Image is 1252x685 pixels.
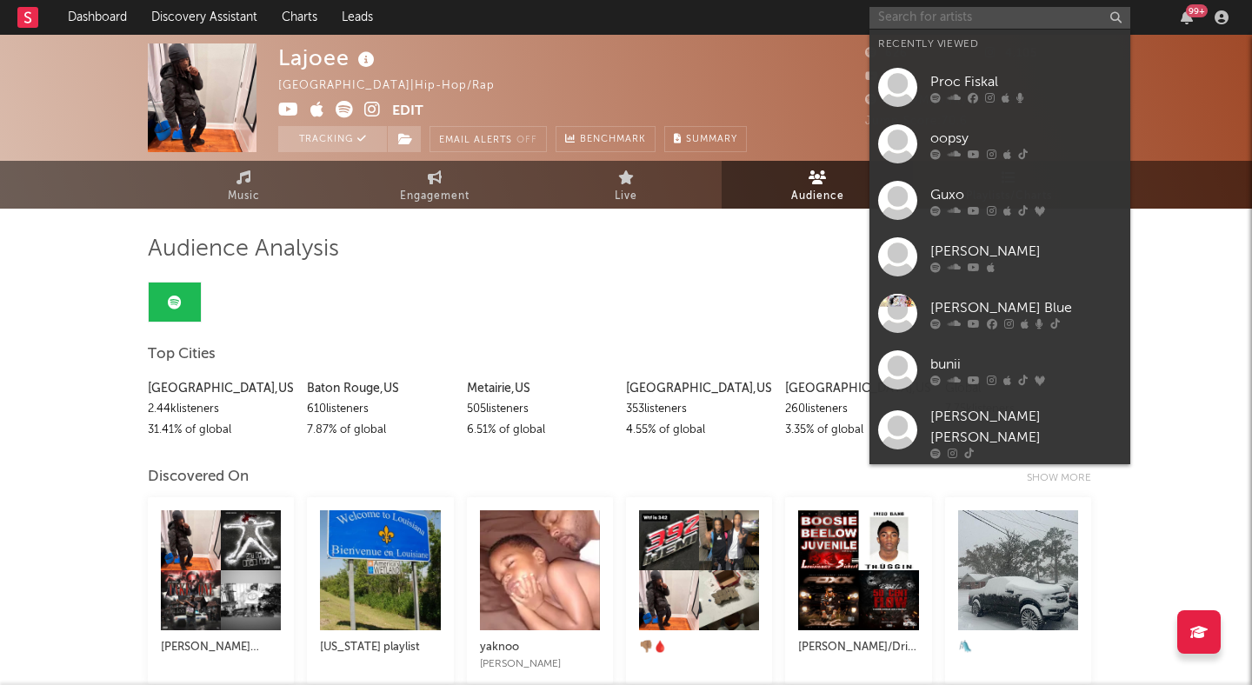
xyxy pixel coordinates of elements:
[1181,10,1193,24] button: 99+
[639,620,759,671] a: 👎🏽🩸
[480,658,600,671] div: [PERSON_NAME]
[865,95,1025,106] span: 7,669 Monthly Listeners
[930,128,1122,149] div: oopsy
[148,344,216,365] span: Top Cities
[869,398,1130,468] a: [PERSON_NAME] [PERSON_NAME]
[467,399,613,420] div: 505 listeners
[480,637,600,658] div: yaknoo
[228,186,260,207] span: Music
[869,7,1130,29] input: Search for artists
[278,43,379,72] div: Lajoee
[278,126,387,152] button: Tracking
[307,399,453,420] div: 610 listeners
[785,399,931,420] div: 260 listeners
[530,161,722,209] a: Live
[930,354,1122,375] div: bunii
[320,620,440,671] a: [US_STATE] playlist
[791,186,844,207] span: Audience
[307,378,453,399] div: Baton Rouge , US
[664,126,747,152] button: Summary
[278,76,515,96] div: [GEOGRAPHIC_DATA] | Hip-Hop/Rap
[392,101,423,123] button: Edit
[148,399,294,420] div: 2.44k listeners
[626,378,772,399] div: [GEOGRAPHIC_DATA] , US
[339,161,530,209] a: Engagement
[958,637,1078,658] div: 🛝
[869,229,1130,285] a: [PERSON_NAME]
[958,620,1078,671] a: 🛝
[869,342,1130,398] a: bunii
[480,620,600,671] a: yaknoo[PERSON_NAME]
[930,184,1122,205] div: Guxo
[626,420,772,441] div: 4.55 % of global
[467,378,613,399] div: Metairie , US
[785,378,931,399] div: [GEOGRAPHIC_DATA] , US
[878,34,1122,55] div: Recently Viewed
[307,420,453,441] div: 7.87 % of global
[785,420,931,441] div: 3.35 % of global
[430,126,547,152] button: Email AlertsOff
[626,399,772,420] div: 353 listeners
[869,59,1130,116] a: Proc Fiskal
[516,136,537,145] em: Off
[930,241,1122,262] div: [PERSON_NAME]
[148,467,249,488] div: Discovered On
[930,407,1122,449] div: [PERSON_NAME] [PERSON_NAME]
[798,620,918,671] a: [PERSON_NAME]/Drill music
[639,637,759,658] div: 👎🏽🩸
[869,116,1130,172] a: oopsy
[865,71,916,83] span: 1,230
[798,637,918,658] div: [PERSON_NAME]/Drill music
[615,186,637,207] span: Live
[556,126,656,152] a: Benchmark
[580,130,646,150] span: Benchmark
[320,637,440,658] div: [US_STATE] playlist
[161,620,281,671] a: [PERSON_NAME] rappers
[722,161,913,209] a: Audience
[148,239,339,260] span: Audience Analysis
[865,116,968,127] span: Jump Score: 70.6
[869,285,1130,342] a: [PERSON_NAME] Blue
[865,48,908,59] span: 626
[148,378,294,399] div: [GEOGRAPHIC_DATA] , US
[930,71,1122,92] div: Proc Fiskal
[869,172,1130,229] a: Guxo
[1027,468,1104,489] div: Show more
[686,135,737,144] span: Summary
[148,420,294,441] div: 31.41 % of global
[148,161,339,209] a: Music
[467,420,613,441] div: 6.51 % of global
[1186,4,1208,17] div: 99 +
[400,186,469,207] span: Engagement
[930,297,1122,318] div: [PERSON_NAME] Blue
[161,637,281,658] div: [PERSON_NAME] rappers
